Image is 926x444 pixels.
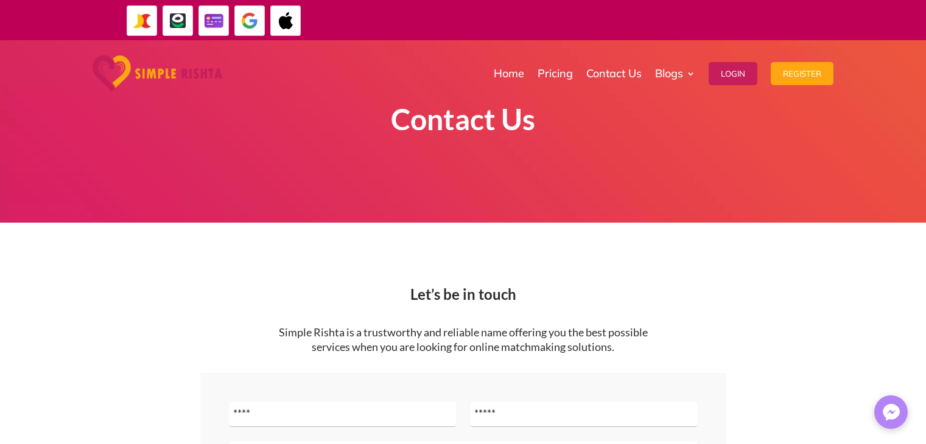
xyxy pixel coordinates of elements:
[879,400,903,425] img: Messenger
[709,62,757,85] button: Login
[494,43,524,104] a: Home
[655,43,695,104] a: Blogs
[709,43,757,104] a: Login
[538,43,573,104] a: Pricing
[266,325,661,355] p: Simple Rishta is a trustworthy and reliable name offering you the best possible services when you...
[586,43,642,104] a: Contact Us
[771,62,833,85] button: Register
[135,287,792,308] h2: Let’s be in touch
[771,43,833,104] a: Register
[391,102,535,136] strong: Contact Us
